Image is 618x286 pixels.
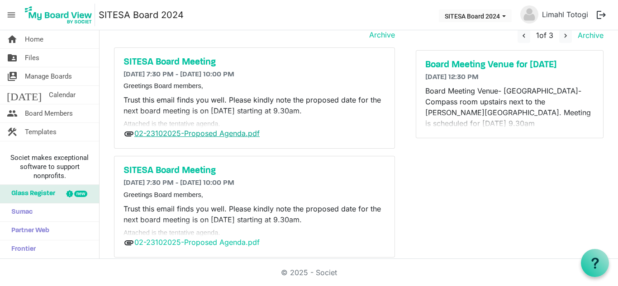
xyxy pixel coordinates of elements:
p: Attached is the tentative agenda. [124,121,385,128]
span: menu [3,6,20,23]
span: folder_shared [7,49,18,67]
a: Limahl Totogi [538,5,592,23]
span: of 3 [536,31,553,40]
button: navigate_next [559,29,572,43]
span: switch_account [7,67,18,85]
p: Trust this email finds you well. Please kindly note the proposed date for the next board meeting ... [124,94,385,116]
span: Files [25,49,39,67]
span: Partner Web [7,222,49,240]
a: 02-23102025-Proposed Agenda.pdf [134,129,260,138]
img: My Board View Logo [22,4,95,26]
a: My Board View Logo [22,4,99,26]
a: SITESA Board Meeting [124,165,385,176]
h6: [DATE] 7:30 PM - [DATE] 10:00 PM [124,179,385,188]
button: SITESA Board 2024 dropdownbutton [439,9,512,22]
span: [DATE] 12:30 PM [425,74,479,81]
span: Board Members [25,104,73,122]
span: Societ makes exceptional software to support nonprofits. [4,153,95,180]
span: [DATE] [7,86,42,104]
span: Calendar [49,86,76,104]
p: Attached is the tentative agenda. [124,230,385,237]
div: Board Meeting Venue- [GEOGRAPHIC_DATA]-Compass room upstairs next to the [PERSON_NAME][GEOGRAPHIC... [425,85,594,129]
button: logout [592,5,611,24]
span: construction [7,123,18,141]
h6: [DATE] 7:30 PM - [DATE] 10:00 PM [124,70,385,79]
p: Greetings Board members, [124,192,385,199]
span: Templates [25,123,57,141]
p: Greetings Board members, [124,83,385,90]
a: © 2025 - Societ [281,268,337,277]
img: no-profile-picture.svg [520,5,538,23]
a: 02-23102025-Proposed Agenda.pdf [134,238,260,247]
span: attachment [124,237,134,248]
span: Glass Register [7,185,55,203]
a: SITESA Board 2024 [99,6,184,24]
p: Trust this email finds you well. Please kindly note the proposed date for the next board meeting ... [124,203,385,225]
div: new [74,191,87,197]
span: Manage Boards [25,67,72,85]
span: 1 [536,31,539,40]
span: people [7,104,18,122]
a: SITESA Board Meeting [124,57,385,68]
a: Archive [574,31,604,40]
span: Frontier [7,240,36,258]
a: Archive [366,29,395,40]
span: Home [25,30,43,48]
a: Board Meeting Venue for [DATE] [425,60,594,70]
span: navigate_before [520,32,528,40]
span: attachment [124,128,134,139]
button: navigate_before [518,29,530,43]
span: navigate_next [561,32,570,40]
span: Sumac [7,203,33,221]
span: home [7,30,18,48]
